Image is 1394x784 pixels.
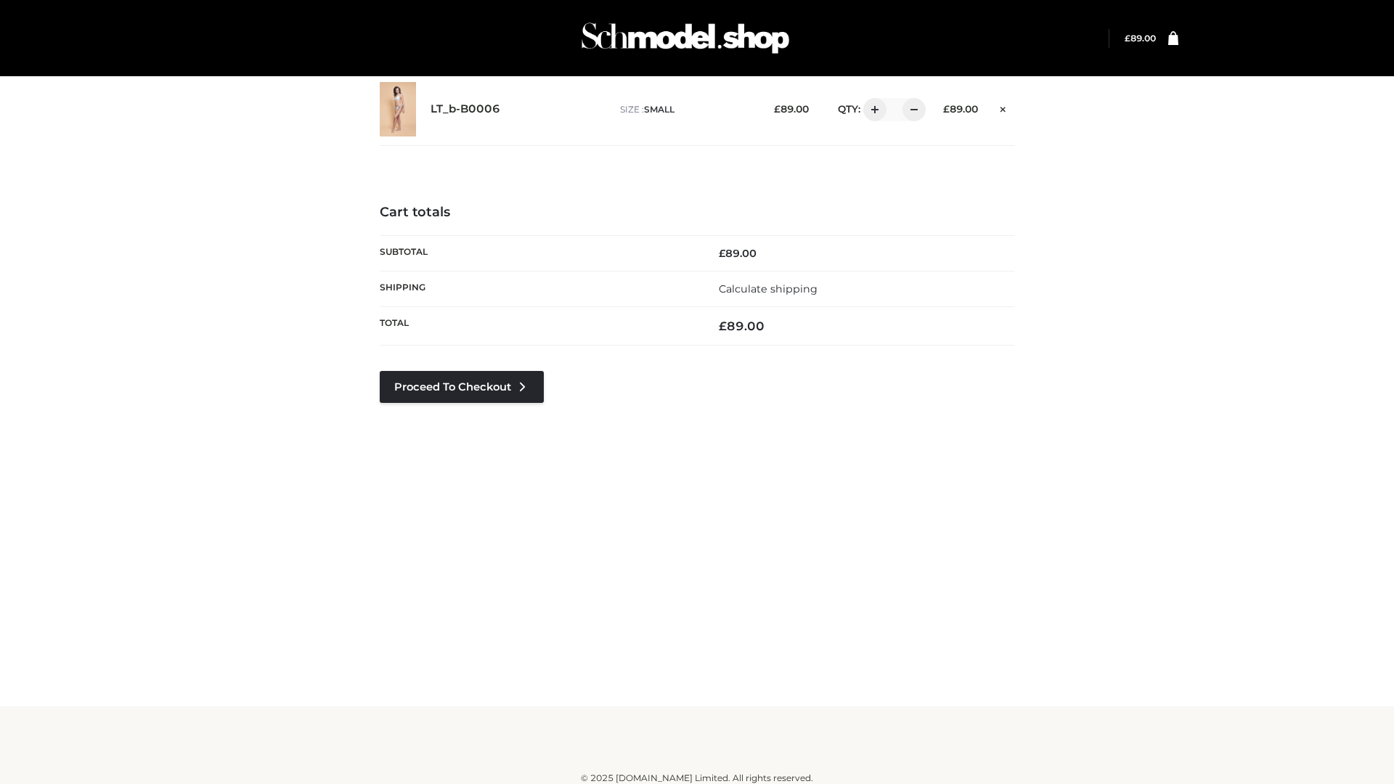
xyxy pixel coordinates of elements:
a: Remove this item [992,98,1014,117]
bdi: 89.00 [719,319,765,333]
bdi: 89.00 [719,247,757,260]
div: QTY: [823,98,921,121]
p: size : [620,103,751,116]
a: Calculate shipping [719,282,818,295]
span: £ [719,319,727,333]
span: £ [774,103,780,115]
img: Schmodel Admin 964 [576,9,794,67]
a: LT_b-B0006 [431,102,500,116]
bdi: 89.00 [1125,33,1156,44]
th: Shipping [380,271,697,306]
span: £ [719,247,725,260]
th: Subtotal [380,235,697,271]
bdi: 89.00 [774,103,809,115]
h4: Cart totals [380,205,1014,221]
img: LT_b-B0006 - SMALL [380,82,416,136]
span: £ [943,103,950,115]
span: £ [1125,33,1130,44]
bdi: 89.00 [943,103,978,115]
a: Proceed to Checkout [380,371,544,403]
span: SMALL [644,104,674,115]
a: £89.00 [1125,33,1156,44]
th: Total [380,307,697,346]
